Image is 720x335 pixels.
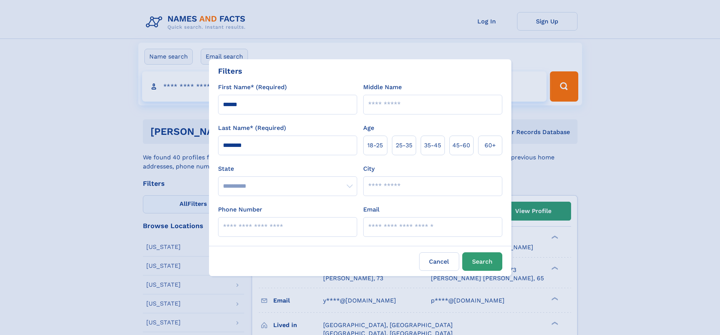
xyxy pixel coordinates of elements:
span: 35‑45 [424,141,441,150]
span: 60+ [485,141,496,150]
span: 45‑60 [452,141,470,150]
label: Last Name* (Required) [218,124,286,133]
label: Middle Name [363,83,402,92]
span: 25‑35 [396,141,412,150]
label: City [363,164,375,173]
label: First Name* (Required) [218,83,287,92]
label: Cancel [419,252,459,271]
span: 18‑25 [367,141,383,150]
label: Phone Number [218,205,262,214]
button: Search [462,252,502,271]
label: Email [363,205,379,214]
div: Filters [218,65,242,77]
label: Age [363,124,374,133]
label: State [218,164,357,173]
